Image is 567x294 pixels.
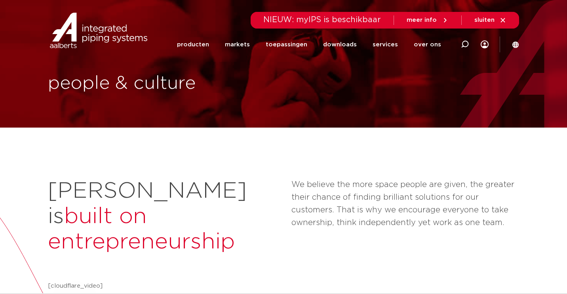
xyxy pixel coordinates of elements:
a: toepassingen [266,29,307,60]
span: meer info [407,17,437,23]
a: markets [225,29,250,60]
a: sluiten [474,17,506,24]
span: sluiten [474,17,495,23]
h1: people & culture [48,71,280,96]
div: my IPS [481,36,489,53]
span: built on entrepreneurship [48,205,235,253]
a: producten [177,29,209,60]
a: over ons [414,29,441,60]
a: downloads [323,29,357,60]
p: We believe the more space people are given, the greater their chance of finding brilliant solutio... [291,178,519,229]
a: services [373,29,398,60]
h2: [PERSON_NAME] is [48,178,283,254]
a: meer info [407,17,449,24]
nav: Menu [177,29,441,60]
span: NIEUW: myIPS is beschikbaar [263,16,381,24]
div: [cloudflare_video] [48,280,519,292]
